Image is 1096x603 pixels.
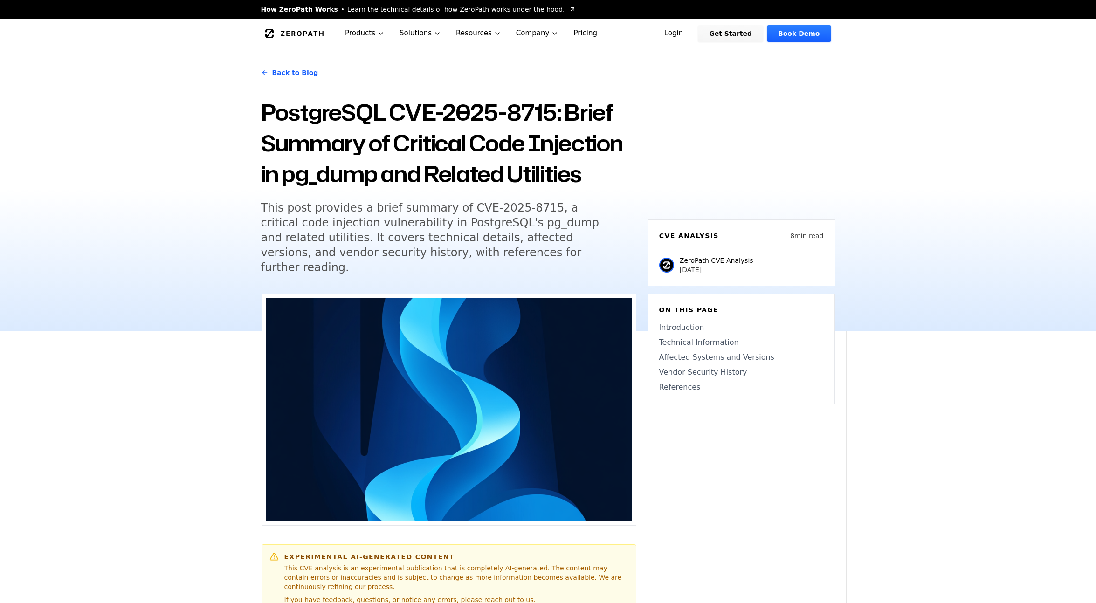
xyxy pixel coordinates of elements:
h1: PostgreSQL CVE-2025-8715: Brief Summary of Critical Code Injection in pg_dump and Related Utilities [261,97,636,189]
nav: Global [250,19,847,48]
button: Products [338,19,392,48]
button: Resources [448,19,509,48]
h5: This post provides a brief summary of CVE-2025-8715, a critical code injection vulnerability in P... [261,200,619,275]
span: How ZeroPath Works [261,5,338,14]
button: Solutions [392,19,448,48]
h6: Experimental AI-Generated Content [284,552,628,562]
span: Learn the technical details of how ZeroPath works under the hood. [347,5,565,14]
p: 8 min read [790,231,823,240]
a: Pricing [566,19,605,48]
a: Affected Systems and Versions [659,352,823,363]
a: Login [653,25,695,42]
a: Book Demo [767,25,831,42]
h6: On this page [659,305,823,315]
a: Back to Blog [261,60,318,86]
p: ZeroPath CVE Analysis [680,256,753,265]
a: References [659,382,823,393]
a: Get Started [698,25,763,42]
a: Technical Information [659,337,823,348]
a: Introduction [659,322,823,333]
img: ZeroPath CVE Analysis [659,258,674,273]
p: [DATE] [680,265,753,274]
button: Company [509,19,566,48]
img: PostgreSQL CVE-2025-8715: Brief Summary of Critical Code Injection in pg_dump and Related Utilities [266,298,632,521]
p: This CVE analysis is an experimental publication that is completely AI-generated. The content may... [284,563,628,591]
a: Vendor Security History [659,367,823,378]
h6: CVE Analysis [659,231,719,240]
a: How ZeroPath WorksLearn the technical details of how ZeroPath works under the hood. [261,5,576,14]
